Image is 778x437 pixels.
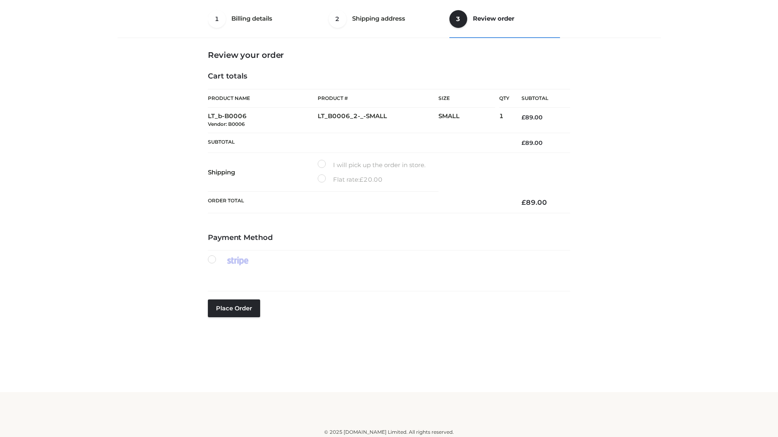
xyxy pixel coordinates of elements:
td: LT_b-B0006 [208,108,318,133]
small: Vendor: B0006 [208,121,245,127]
h3: Review your order [208,50,570,60]
span: £ [522,139,525,146]
bdi: 89.00 [522,114,543,121]
th: Order Total [208,192,509,213]
th: Subtotal [509,89,570,108]
bdi: 89.00 [522,139,543,146]
button: Place order [208,299,260,317]
td: SMALL [438,108,499,133]
bdi: 89.00 [522,198,547,206]
th: Size [438,89,495,108]
th: Shipping [208,153,318,192]
span: £ [522,114,525,121]
span: £ [522,198,526,206]
h4: Cart totals [208,72,570,81]
label: Flat rate: [318,174,383,185]
th: Qty [499,89,509,108]
td: 1 [499,108,509,133]
bdi: 20.00 [359,176,383,183]
th: Subtotal [208,133,509,153]
h4: Payment Method [208,233,570,242]
th: Product # [318,89,438,108]
td: LT_B0006_2-_-SMALL [318,108,438,133]
span: £ [359,176,363,183]
label: I will pick up the order in store. [318,160,425,170]
div: © 2025 [DOMAIN_NAME] Limited. All rights reserved. [120,428,658,436]
th: Product Name [208,89,318,108]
